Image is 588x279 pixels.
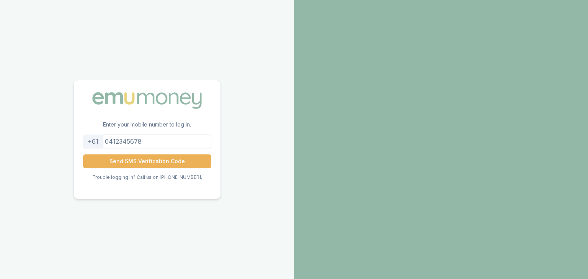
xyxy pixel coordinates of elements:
[83,154,211,168] button: Send SMS Verification Code
[83,135,211,148] input: 0412345678
[74,121,220,135] p: Enter your mobile number to log in.
[83,135,103,148] div: +61
[90,89,204,112] img: Emu Money
[92,174,202,180] p: Trouble logging in? Call us on [PHONE_NUMBER].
